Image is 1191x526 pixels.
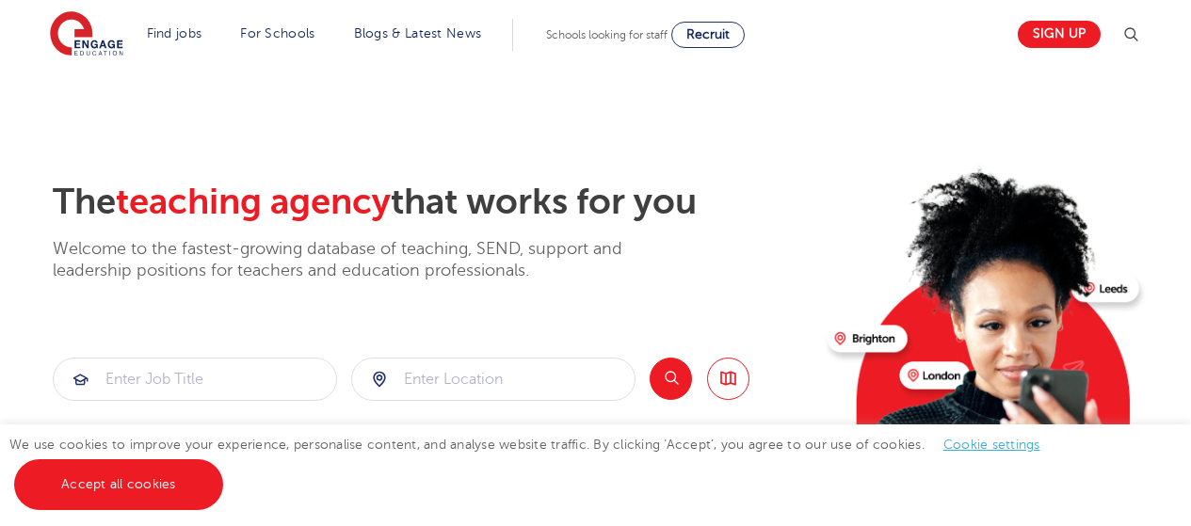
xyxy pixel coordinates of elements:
img: Engage Education [50,11,123,58]
input: Submit [54,359,336,400]
a: For Schools [240,26,314,40]
a: Blogs & Latest News [354,26,482,40]
a: Accept all cookies [14,459,223,510]
span: Recruit [686,27,730,41]
button: Search [650,358,692,400]
a: Recruit [671,22,745,48]
a: Cookie settings [943,438,1040,452]
div: Submit [53,358,337,401]
a: Sign up [1018,21,1101,48]
p: Welcome to the fastest-growing database of teaching, SEND, support and leadership positions for t... [53,238,674,282]
span: teaching agency [116,182,391,222]
input: Submit [352,359,635,400]
div: Submit [351,358,636,401]
span: Schools looking for staff [546,28,668,41]
h2: The that works for you [53,181,813,224]
a: Find jobs [147,26,202,40]
span: We use cookies to improve your experience, personalise content, and analyse website traffic. By c... [9,438,1059,491]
